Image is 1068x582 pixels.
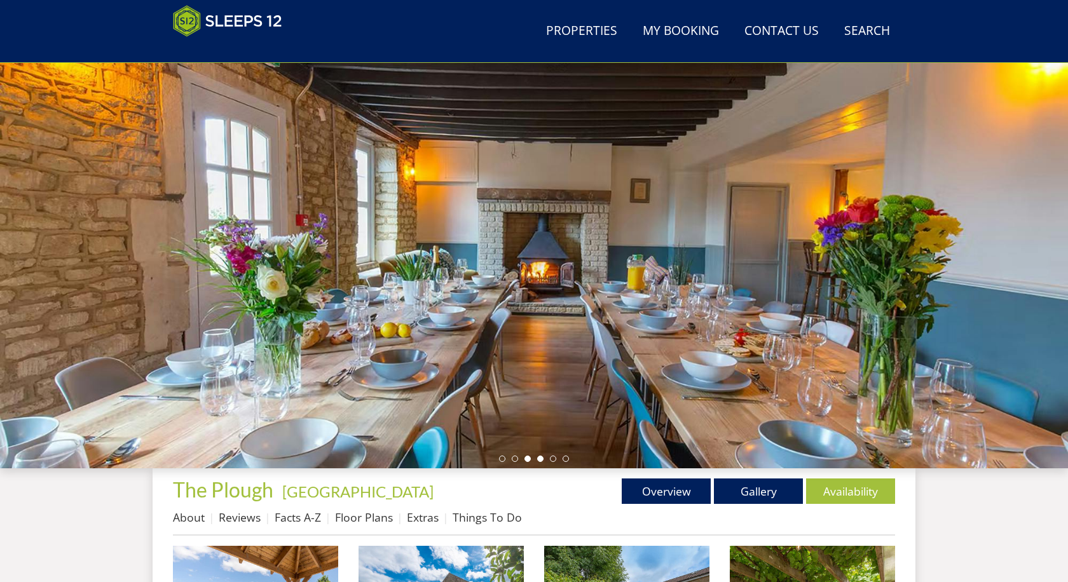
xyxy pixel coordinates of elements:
a: Overview [622,478,711,504]
a: Gallery [714,478,803,504]
a: Availability [806,478,895,504]
a: Things To Do [453,510,522,525]
a: Contact Us [739,17,824,46]
iframe: Customer reviews powered by Trustpilot [167,44,300,55]
a: Facts A-Z [275,510,321,525]
a: Reviews [219,510,261,525]
img: Sleeps 12 [173,5,282,37]
a: About [173,510,205,525]
span: - [277,482,434,501]
a: Properties [541,17,622,46]
a: My Booking [638,17,724,46]
a: Search [839,17,895,46]
a: The Plough [173,477,277,502]
a: Extras [407,510,439,525]
span: The Plough [173,477,273,502]
a: [GEOGRAPHIC_DATA] [282,482,434,501]
a: Floor Plans [335,510,393,525]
